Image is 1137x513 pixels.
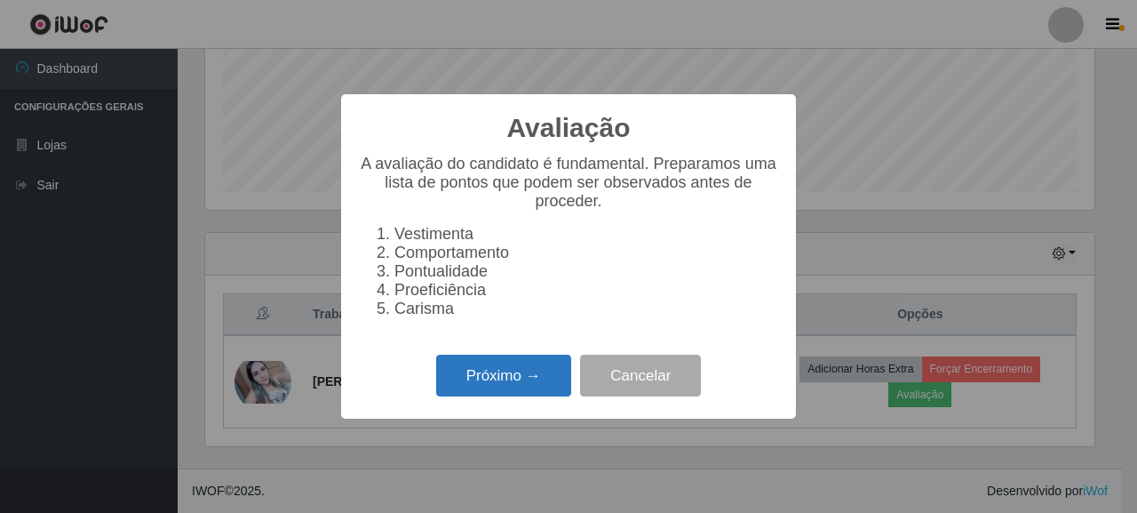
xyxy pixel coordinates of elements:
h2: Avaliação [507,112,631,144]
button: Próximo → [436,355,571,397]
li: Proeficiência [394,281,778,300]
li: Vestimenta [394,225,778,244]
li: Pontualidade [394,262,778,281]
li: Carisma [394,300,778,318]
button: Cancelar [580,355,701,397]
p: A avaliação do candidato é fundamental. Preparamos uma lista de pontos que podem ser observados a... [359,155,778,211]
li: Comportamento [394,244,778,262]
